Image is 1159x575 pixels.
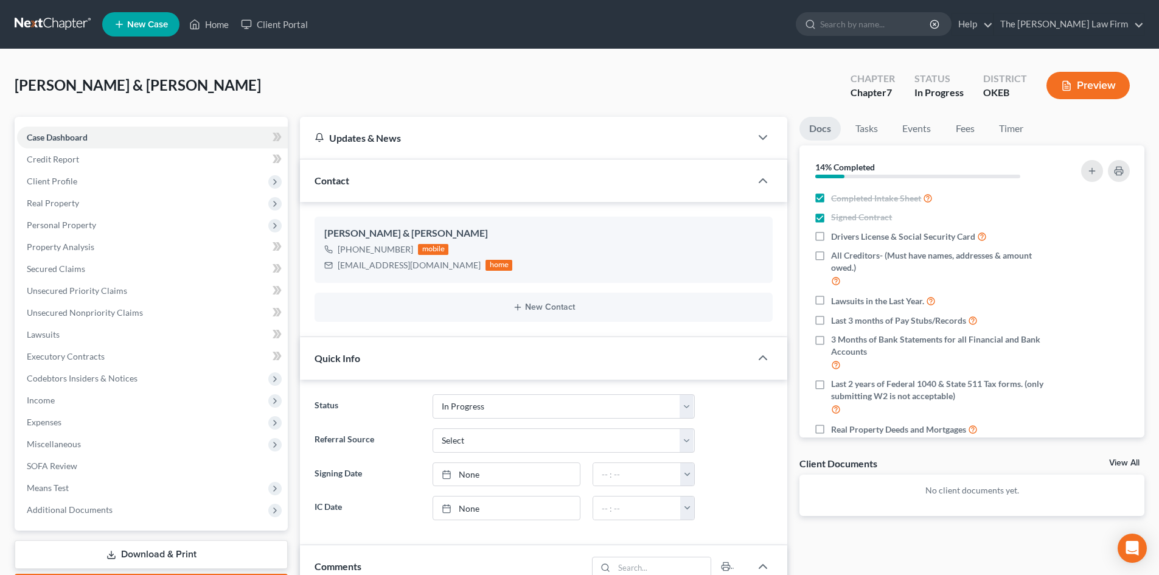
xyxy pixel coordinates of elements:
[324,226,763,241] div: [PERSON_NAME] & [PERSON_NAME]
[914,72,964,86] div: Status
[315,131,736,144] div: Updates & News
[17,302,288,324] a: Unsecured Nonpriority Claims
[27,154,79,164] span: Credit Report
[945,117,984,141] a: Fees
[799,457,877,470] div: Client Documents
[820,13,931,35] input: Search by name...
[799,117,841,141] a: Docs
[27,351,105,361] span: Executory Contracts
[27,307,143,318] span: Unsecured Nonpriority Claims
[27,395,55,405] span: Income
[315,352,360,364] span: Quick Info
[308,394,426,419] label: Status
[983,86,1027,100] div: OKEB
[486,260,512,271] div: home
[831,423,966,436] span: Real Property Deeds and Mortgages
[308,462,426,487] label: Signing Date
[27,198,79,208] span: Real Property
[27,285,127,296] span: Unsecured Priority Claims
[983,72,1027,86] div: District
[27,461,77,471] span: SOFA Review
[831,333,1048,358] span: 3 Months of Bank Statements for all Financial and Bank Accounts
[846,117,888,141] a: Tasks
[17,236,288,258] a: Property Analysis
[831,231,975,243] span: Drivers License & Social Security Card
[831,378,1048,402] span: Last 2 years of Federal 1040 & State 511 Tax forms. (only submitting W2 is not acceptable)
[914,86,964,100] div: In Progress
[831,249,1048,274] span: All Creditors- (Must have names, addresses & amount owed.)
[593,463,681,486] input: -- : --
[235,13,314,35] a: Client Portal
[17,148,288,170] a: Credit Report
[17,258,288,280] a: Secured Claims
[831,315,966,327] span: Last 3 months of Pay Stubs/Records
[433,497,580,520] a: None
[17,346,288,368] a: Executory Contracts
[886,86,892,98] span: 7
[315,175,349,186] span: Contact
[989,117,1033,141] a: Timer
[308,496,426,520] label: IC Date
[851,86,895,100] div: Chapter
[338,259,481,271] div: [EMAIL_ADDRESS][DOMAIN_NAME]
[315,560,361,572] span: Comments
[17,127,288,148] a: Case Dashboard
[27,417,61,427] span: Expenses
[418,244,448,255] div: mobile
[433,463,580,486] a: None
[1118,534,1147,563] div: Open Intercom Messenger
[831,192,921,204] span: Completed Intake Sheet
[15,76,261,94] span: [PERSON_NAME] & [PERSON_NAME]
[15,540,288,569] a: Download & Print
[831,211,892,223] span: Signed Contract
[27,132,88,142] span: Case Dashboard
[338,243,413,256] div: [PHONE_NUMBER]
[952,13,993,35] a: Help
[27,439,81,449] span: Miscellaneous
[27,329,60,340] span: Lawsuits
[809,484,1135,497] p: No client documents yet.
[851,72,895,86] div: Chapter
[324,302,763,312] button: New Contact
[815,162,875,172] strong: 14% Completed
[1109,459,1140,467] a: View All
[17,324,288,346] a: Lawsuits
[17,455,288,477] a: SOFA Review
[27,483,69,493] span: Means Test
[27,220,96,230] span: Personal Property
[994,13,1144,35] a: The [PERSON_NAME] Law Firm
[1046,72,1130,99] button: Preview
[27,504,113,515] span: Additional Documents
[308,428,426,453] label: Referral Source
[17,280,288,302] a: Unsecured Priority Claims
[27,263,85,274] span: Secured Claims
[593,497,681,520] input: -- : --
[27,242,94,252] span: Property Analysis
[127,20,168,29] span: New Case
[183,13,235,35] a: Home
[27,176,77,186] span: Client Profile
[893,117,941,141] a: Events
[27,373,137,383] span: Codebtors Insiders & Notices
[831,295,924,307] span: Lawsuits in the Last Year.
